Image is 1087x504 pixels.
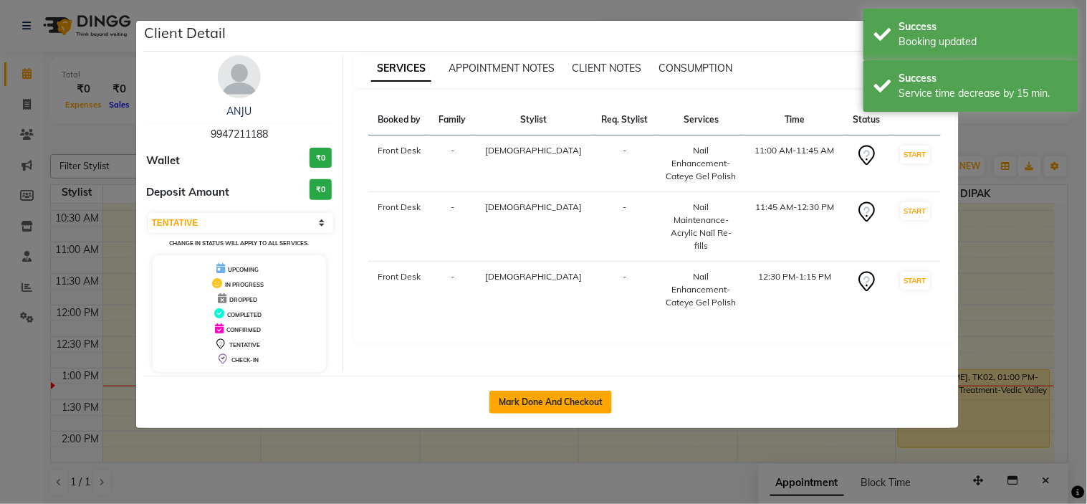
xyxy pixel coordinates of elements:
[310,148,332,168] h3: ₹0
[659,62,733,75] span: CONSUMPTION
[430,192,475,262] td: -
[227,311,262,318] span: COMPLETED
[169,239,309,247] small: Change in status will apply to all services.
[225,281,264,288] span: IN PROGRESS
[489,391,612,414] button: Mark Done And Checkout
[211,128,268,141] span: 9947211188
[147,153,181,169] span: Wallet
[368,262,430,318] td: Front Desk
[475,105,592,135] th: Stylist
[901,202,930,220] button: START
[229,341,260,348] span: TENTATIVE
[657,105,745,135] th: Services
[485,201,582,212] span: [DEMOGRAPHIC_DATA]
[592,105,657,135] th: Req. Stylist
[368,105,430,135] th: Booked by
[226,105,252,118] a: ANJU
[745,262,844,318] td: 12:30 PM-1:15 PM
[666,144,737,183] div: Nail Enhancement-Cateye Gel Polish
[430,135,475,192] td: -
[592,135,657,192] td: -
[485,271,582,282] span: [DEMOGRAPHIC_DATA]
[371,56,431,82] span: SERVICES
[592,262,657,318] td: -
[368,192,430,262] td: Front Desk
[449,62,555,75] span: APPOINTMENT NOTES
[745,192,844,262] td: 11:45 AM-12:30 PM
[572,62,641,75] span: CLIENT NOTES
[228,266,259,273] span: UPCOMING
[368,135,430,192] td: Front Desk
[666,270,737,309] div: Nail Enhancement-Cateye Gel Polish
[901,272,930,290] button: START
[899,86,1068,101] div: Service time decrease by 15 min.
[844,105,889,135] th: Status
[430,262,475,318] td: -
[231,356,259,363] span: CHECK-IN
[430,105,475,135] th: Family
[229,296,257,303] span: DROPPED
[145,22,226,44] h5: Client Detail
[899,34,1068,49] div: Booking updated
[899,19,1068,34] div: Success
[310,179,332,200] h3: ₹0
[666,201,737,252] div: Nail Maintenance-Acrylic Nail Re-fills
[485,145,582,156] span: [DEMOGRAPHIC_DATA]
[901,146,930,163] button: START
[147,184,230,201] span: Deposit Amount
[899,71,1068,86] div: Success
[745,105,844,135] th: Time
[226,326,261,333] span: CONFIRMED
[745,135,844,192] td: 11:00 AM-11:45 AM
[218,55,261,98] img: avatar
[592,192,657,262] td: -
